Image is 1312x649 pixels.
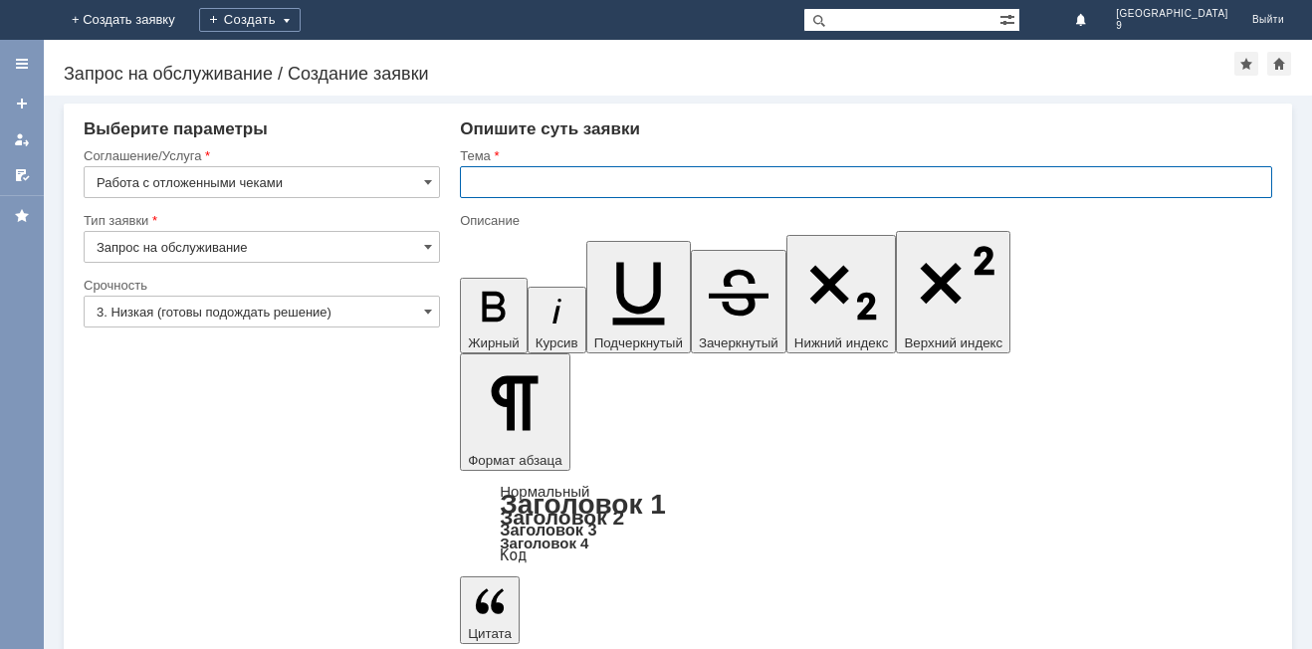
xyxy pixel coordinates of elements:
[1116,20,1228,32] span: 9
[468,335,520,350] span: Жирный
[460,214,1268,227] div: Описание
[536,335,578,350] span: Курсив
[500,489,666,520] a: Заголовок 1
[896,231,1010,353] button: Верхний индекс
[1234,52,1258,76] div: Добавить в избранное
[786,235,897,353] button: Нижний индекс
[904,335,1002,350] span: Верхний индекс
[6,123,38,155] a: Мои заявки
[691,250,786,353] button: Зачеркнутый
[500,535,588,551] a: Заголовок 4
[199,8,301,32] div: Создать
[468,453,561,468] span: Формат абзаца
[460,278,528,353] button: Жирный
[460,149,1268,162] div: Тема
[500,506,624,529] a: Заголовок 2
[460,353,569,471] button: Формат абзаца
[586,241,691,353] button: Подчеркнутый
[6,88,38,119] a: Создать заявку
[460,576,520,644] button: Цитата
[500,483,589,500] a: Нормальный
[84,279,436,292] div: Срочность
[528,287,586,353] button: Курсив
[999,9,1019,28] span: Расширенный поиск
[6,159,38,191] a: Мои согласования
[699,335,778,350] span: Зачеркнутый
[84,214,436,227] div: Тип заявки
[84,119,268,138] span: Выберите параметры
[64,64,1234,84] div: Запрос на обслуживание / Создание заявки
[460,119,640,138] span: Опишите суть заявки
[84,149,436,162] div: Соглашение/Услуга
[500,521,596,539] a: Заголовок 3
[794,335,889,350] span: Нижний индекс
[1116,8,1228,20] span: [GEOGRAPHIC_DATA]
[500,546,527,564] a: Код
[1267,52,1291,76] div: Сделать домашней страницей
[460,485,1272,562] div: Формат абзаца
[468,626,512,641] span: Цитата
[594,335,683,350] span: Подчеркнутый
